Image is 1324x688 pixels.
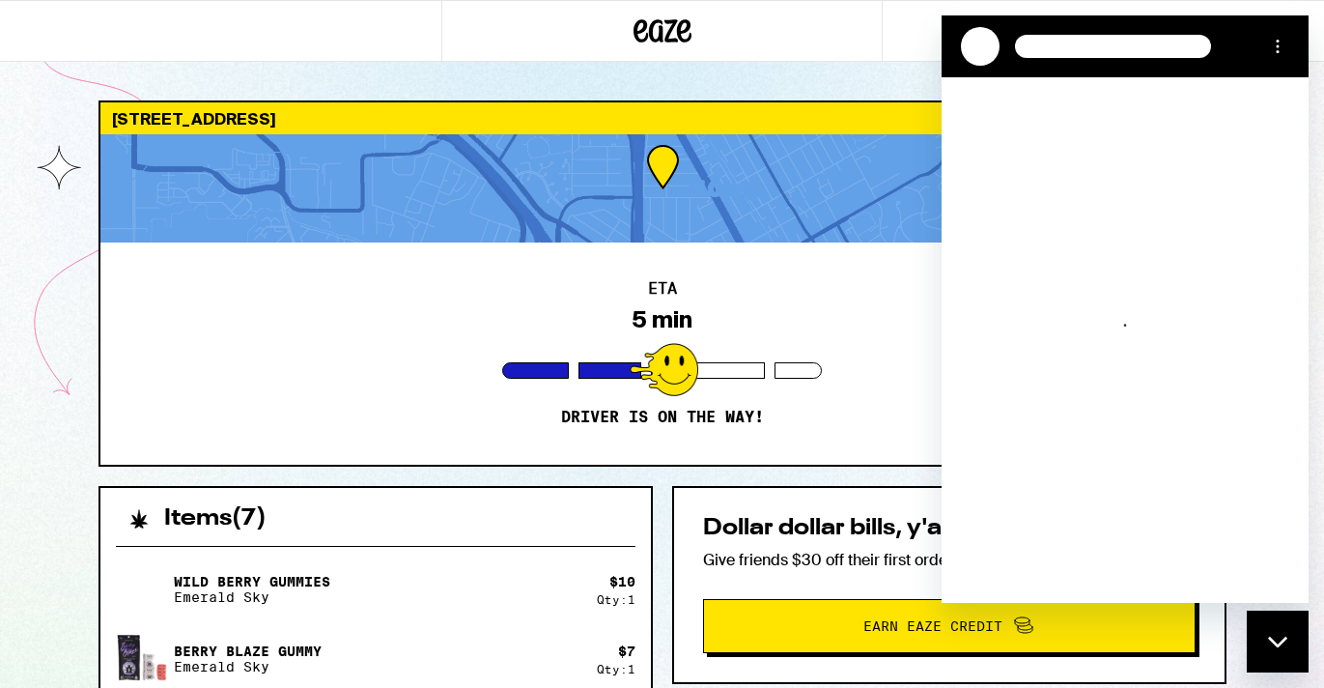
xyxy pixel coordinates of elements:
[618,644,635,659] div: $ 7
[174,589,330,605] p: Emerald Sky
[174,574,330,589] p: Wild Berry Gummies
[632,306,692,333] div: 5 min
[597,593,635,606] div: Qty: 1
[174,644,322,659] p: Berry Blaze Gummy
[561,408,764,427] p: Driver is on the way!
[942,15,1309,603] iframe: Messaging window
[703,517,1196,540] h2: Dollar dollar bills, y'all
[609,574,635,589] div: $ 10
[116,562,170,616] img: Wild Berry Gummies
[1247,611,1309,673] iframe: Button to launch messaging window
[648,281,677,297] h2: ETA
[116,634,170,684] img: Berry Blaze Gummy
[174,659,322,674] p: Emerald Sky
[703,599,1196,653] button: Earn Eaze Credit
[703,550,1196,570] p: Give friends $30 off their first order, get $40 credit for yourself!
[597,663,635,675] div: Qty: 1
[863,619,1002,633] span: Earn Eaze Credit
[164,507,267,530] h2: Items ( 7 )
[100,102,1225,134] div: [STREET_ADDRESS]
